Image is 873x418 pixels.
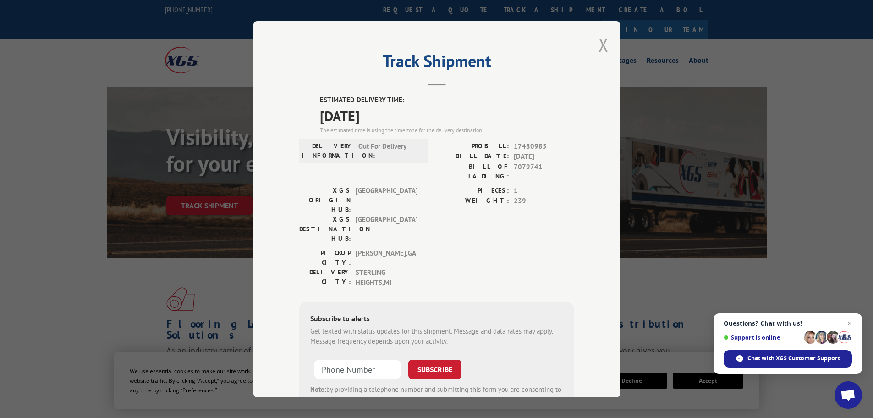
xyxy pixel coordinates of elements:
label: WEIGHT: [437,196,509,206]
strong: Note: [310,385,326,393]
span: 7079741 [514,162,574,181]
span: Close chat [844,318,855,329]
label: DELIVERY CITY: [299,267,351,288]
label: BILL DATE: [437,151,509,162]
div: Open chat [835,381,862,409]
label: ESTIMATED DELIVERY TIME: [320,95,574,106]
span: [GEOGRAPHIC_DATA] [356,185,417,214]
label: XGS ORIGIN HUB: [299,185,351,214]
span: Out For Delivery [358,141,420,160]
div: Get texted with status updates for this shipment. Message and data rates may apply. Message frequ... [310,326,563,346]
span: Support is online [724,334,801,341]
label: PROBILL: [437,141,509,151]
span: 17480985 [514,141,574,151]
button: Close modal [598,33,609,57]
label: DELIVERY INFORMATION: [302,141,354,160]
span: 1 [514,185,574,196]
div: Chat with XGS Customer Support [724,350,852,368]
label: XGS DESTINATION HUB: [299,214,351,243]
span: Chat with XGS Customer Support [747,354,840,362]
span: [GEOGRAPHIC_DATA] [356,214,417,243]
span: 239 [514,196,574,206]
label: PIECES: [437,185,509,196]
span: STERLING HEIGHTS , MI [356,267,417,288]
span: [DATE] [320,105,574,126]
h2: Track Shipment [299,55,574,72]
span: [DATE] [514,151,574,162]
label: PICKUP CITY: [299,248,351,267]
input: Phone Number [314,359,401,379]
button: SUBSCRIBE [408,359,461,379]
div: by providing a telephone number and submitting this form you are consenting to be contacted by SM... [310,384,563,415]
label: BILL OF LADING: [437,162,509,181]
div: The estimated time is using the time zone for the delivery destination. [320,126,574,134]
div: Subscribe to alerts [310,312,563,326]
span: [PERSON_NAME] , GA [356,248,417,267]
span: Questions? Chat with us! [724,320,852,327]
